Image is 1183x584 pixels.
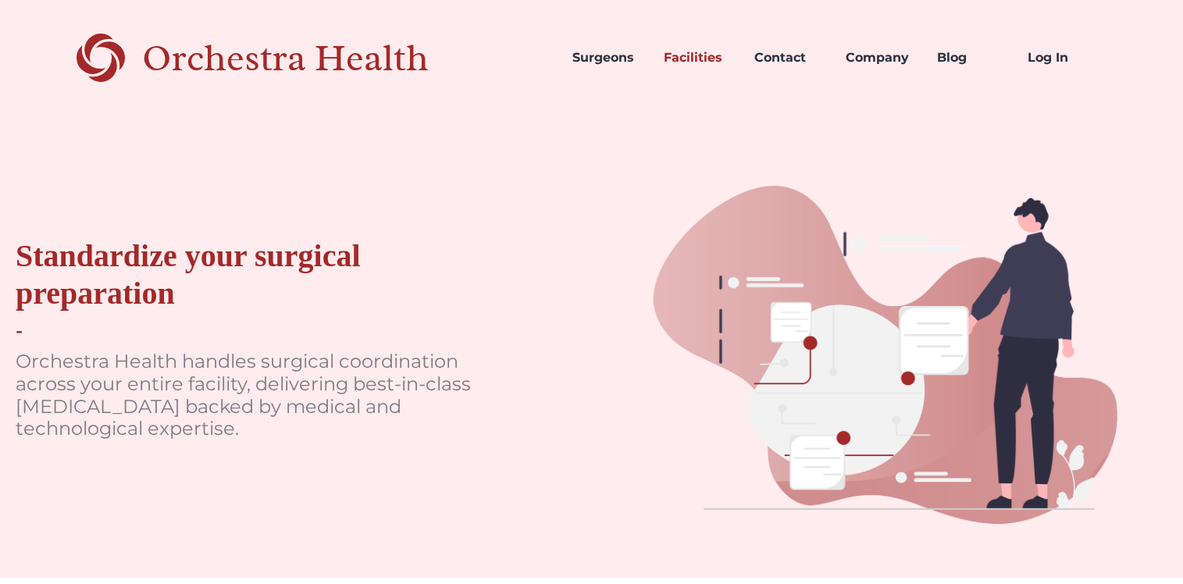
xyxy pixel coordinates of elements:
[16,237,514,312] div: Standardize your surgical preparation
[77,31,483,84] a: home
[16,351,484,440] p: Orchestra Health handles surgical coordination across your entire facility, delivering best-in-cl...
[833,31,925,84] a: Company
[16,320,23,343] div: -
[742,31,833,84] a: Contact
[142,42,483,74] div: Orchestra Health
[651,31,743,84] a: Facilities
[560,31,651,84] a: Surgeons
[1015,31,1106,84] a: Log In
[925,31,1016,84] a: Blog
